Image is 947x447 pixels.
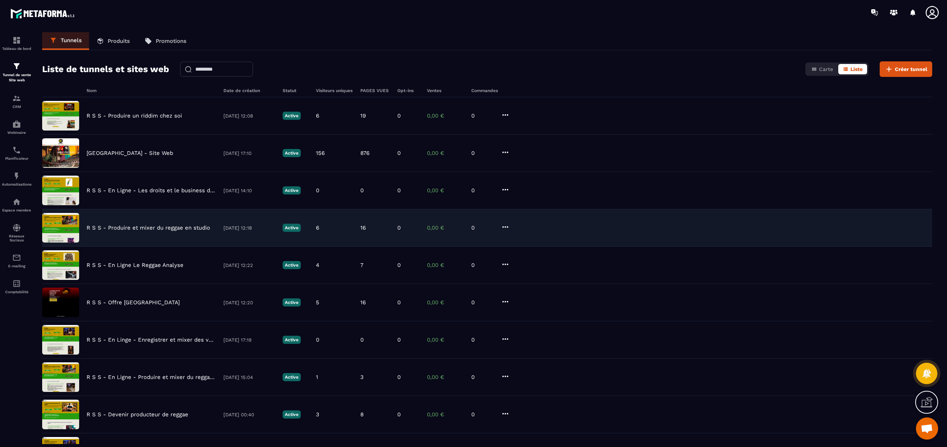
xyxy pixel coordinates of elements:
a: Tunnels [42,32,89,50]
p: Tunnels [61,37,82,44]
p: 0 [471,411,493,418]
h6: Commandes [471,88,498,93]
p: R S S - Devenir producteur de reggae [87,411,188,418]
a: formationformationTableau de bord [2,30,31,56]
p: Automatisations [2,182,31,186]
p: 8 [360,411,364,418]
img: social-network [12,223,21,232]
p: Active [283,336,301,344]
p: 0 [471,374,493,380]
p: 156 [316,150,325,156]
p: [DATE] 17:10 [223,150,275,156]
p: 0 [471,112,493,119]
p: Active [283,112,301,120]
img: formation [12,36,21,45]
img: automations [12,197,21,206]
p: 7 [360,262,363,268]
img: automations [12,120,21,129]
p: 0,00 € [427,299,464,306]
p: 19 [360,112,366,119]
p: 0,00 € [427,374,464,380]
p: R S S - En Linge - Enregistrer et mixer des voix [87,336,216,343]
p: 0 [471,150,493,156]
img: formation [12,94,21,103]
p: 0 [397,374,401,380]
p: R S S - Offre [GEOGRAPHIC_DATA] [87,299,180,306]
p: 0 [316,187,319,194]
button: Carte [807,64,838,74]
img: image [42,288,79,317]
p: 16 [360,299,366,306]
p: R S S - En Ligne Le Reggae Analyse [87,262,183,268]
p: [DATE] 15:04 [223,375,275,380]
h6: Opt-ins [397,88,419,93]
a: emailemailE-mailing [2,248,31,274]
p: Réseaux Sociaux [2,234,31,242]
p: 5 [316,299,319,306]
img: image [42,138,79,168]
img: automations [12,172,21,180]
p: [DATE] 17:19 [223,337,275,343]
p: Active [283,149,301,157]
p: 0,00 € [427,224,464,231]
a: automationsautomationsWebinaire [2,114,31,140]
h6: Nom [87,88,216,93]
p: 3 [360,374,364,380]
p: R S S - Produire un riddim chez soi [87,112,182,119]
a: automationsautomationsAutomatisations [2,166,31,192]
p: E-mailing [2,264,31,268]
p: [DATE] 12:22 [223,263,275,268]
p: 0 [397,262,401,268]
p: 0,00 € [427,411,464,418]
img: formation [12,62,21,71]
p: 0 [397,299,401,306]
p: Produits [108,38,130,44]
p: 0 [471,187,493,194]
p: [DATE] 00:40 [223,412,275,417]
p: Comptabilité [2,290,31,294]
p: Planificateur [2,156,31,160]
img: image [42,250,79,280]
p: 0,00 € [427,336,464,343]
span: Carte [819,66,833,72]
p: 0 [397,112,401,119]
h6: PAGES VUES [360,88,390,93]
a: Promotions [137,32,194,50]
p: [DATE] 12:20 [223,300,275,305]
div: Ouvrir le chat [916,417,938,440]
button: Liste [838,64,867,74]
p: Active [283,298,301,307]
p: R S S - En Ligne - Produire et mixer du reggae en studio [87,374,216,380]
p: 0 [471,336,493,343]
p: Webinaire [2,131,31,135]
p: [GEOGRAPHIC_DATA] - Site Web [87,150,173,156]
p: 0 [360,187,364,194]
p: 0 [360,336,364,343]
button: Créer tunnel [880,61,932,77]
img: image [42,362,79,392]
span: Liste [850,66,863,72]
p: Active [283,410,301,419]
p: 1 [316,374,318,380]
a: formationformationTunnel de vente Site web [2,56,31,88]
p: 0,00 € [427,112,464,119]
p: 0 [397,150,401,156]
p: Active [283,186,301,194]
img: scheduler [12,146,21,155]
p: 3 [316,411,319,418]
p: Active [283,261,301,269]
p: 0,00 € [427,187,464,194]
p: Tunnel de vente Site web [2,72,31,83]
img: image [42,400,79,429]
p: Promotions [156,38,186,44]
p: 0 [397,336,401,343]
p: 0,00 € [427,150,464,156]
h6: Visiteurs uniques [316,88,353,93]
p: 876 [360,150,370,156]
img: image [42,325,79,355]
a: Produits [89,32,137,50]
img: image [42,213,79,243]
a: schedulerschedulerPlanificateur [2,140,31,166]
a: formationformationCRM [2,88,31,114]
p: 0 [471,262,493,268]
